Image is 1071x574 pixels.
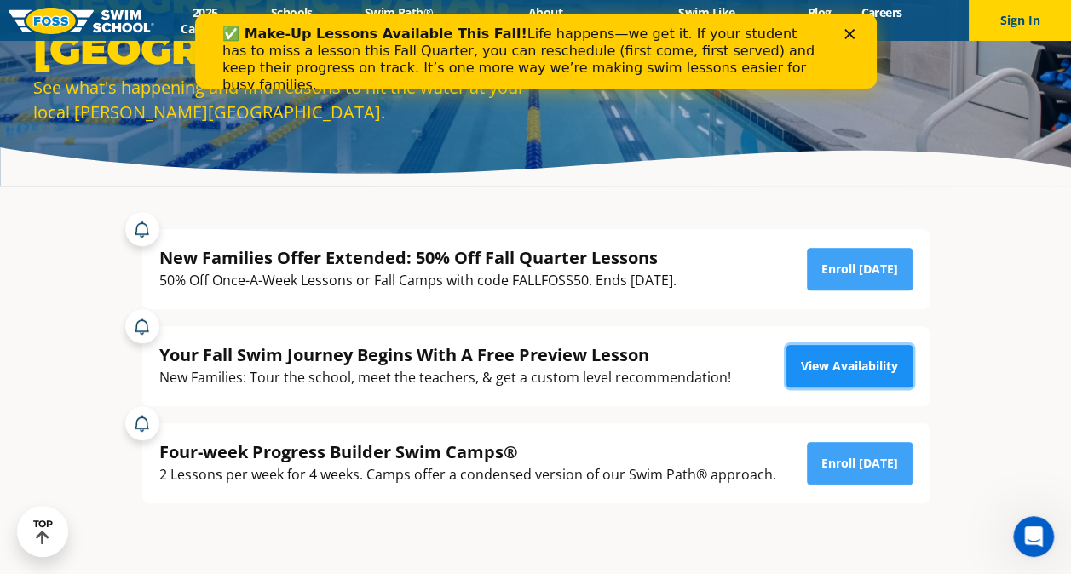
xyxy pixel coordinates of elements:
b: ✅ Make-Up Lessons Available This Fall! [27,12,332,28]
a: Enroll [DATE] [807,442,913,485]
div: 2 Lessons per week for 4 weeks. Camps offer a condensed version of our Swim Path® approach. [159,463,776,486]
a: Careers [846,4,917,20]
a: View Availability [786,345,913,387]
iframe: Intercom live chat [1013,516,1054,557]
div: Close [649,15,666,26]
div: New Families: Tour the school, meet the teachers, & get a custom level recommendation! [159,366,731,389]
a: Blog [792,4,846,20]
a: Schools [256,4,327,20]
div: Four-week Progress Builder Swim Camps® [159,440,776,463]
a: Enroll [DATE] [807,248,913,290]
div: TOP [33,519,53,545]
img: FOSS Swim School Logo [9,8,154,34]
a: About [PERSON_NAME] [469,4,620,37]
div: New Families Offer Extended: 50% Off Fall Quarter Lessons [159,246,677,269]
a: Swim Path® Program [327,4,469,37]
a: Swim Like [PERSON_NAME] [620,4,792,37]
iframe: Intercom live chat banner [195,14,877,89]
div: Your Fall Swim Journey Begins With A Free Preview Lesson [159,343,731,366]
div: 50% Off Once-A-Week Lessons or Fall Camps with code FALLFOSS50. Ends [DATE]. [159,269,677,292]
a: 2025 Calendar [154,4,256,37]
div: Life happens—we get it. If your student has to miss a lesson this Fall Quarter, you can reschedul... [27,12,627,80]
div: See what's happening and find reasons to hit the water at your local [PERSON_NAME][GEOGRAPHIC_DATA]. [33,75,527,124]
